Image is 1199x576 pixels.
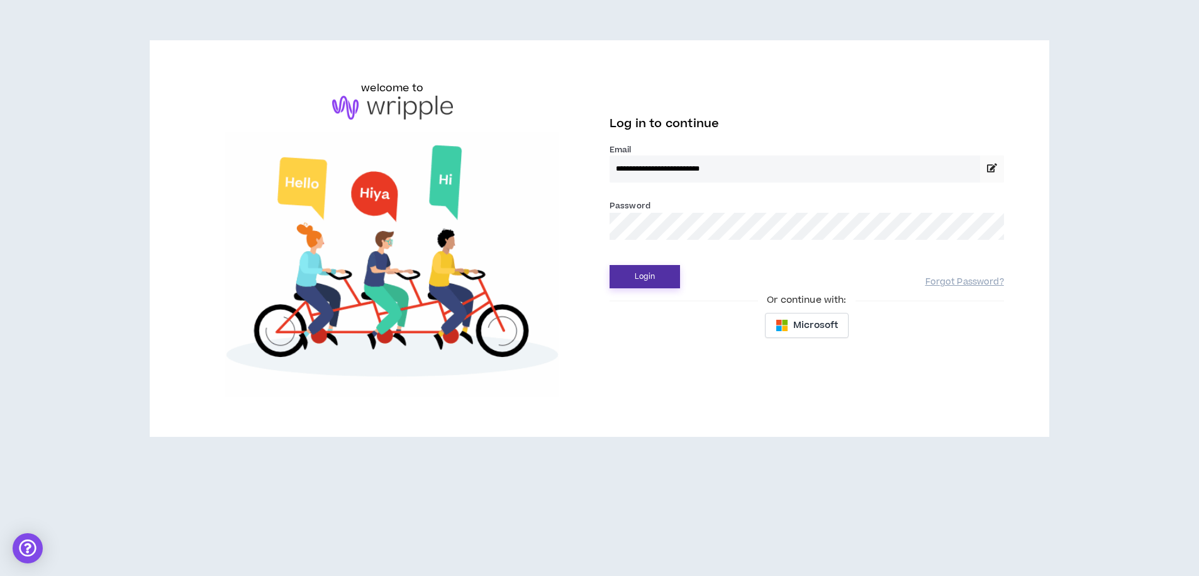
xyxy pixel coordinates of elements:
[610,200,650,212] label: Password
[332,96,453,120] img: logo-brand.png
[195,132,589,397] img: Welcome to Wripple
[793,319,838,332] span: Microsoft
[610,265,680,288] button: Login
[758,293,855,307] span: Or continue with:
[610,144,1004,155] label: Email
[610,116,719,132] span: Log in to continue
[925,276,1004,288] a: Forgot Password?
[765,313,849,338] button: Microsoft
[13,533,43,563] div: Open Intercom Messenger
[361,81,423,96] h6: welcome to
